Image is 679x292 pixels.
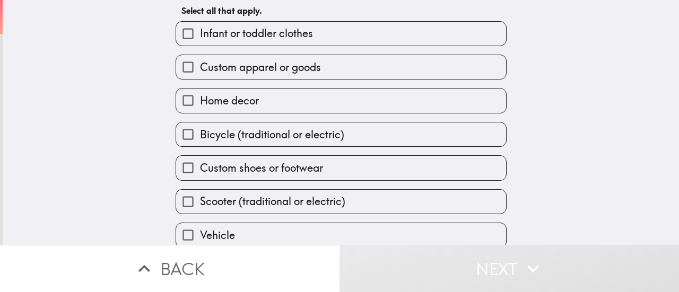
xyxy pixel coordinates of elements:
[200,194,345,209] span: Scooter (traditional or electric)
[176,122,506,146] button: Bicycle (traditional or electric)
[176,190,506,214] button: Scooter (traditional or electric)
[200,26,313,41] span: Infant or toddler clothes
[200,228,235,243] span: Vehicle
[176,223,506,247] button: Vehicle
[200,60,321,75] span: Custom apparel or goods
[181,5,501,16] h6: Select all that apply.
[200,127,344,142] span: Bicycle (traditional or electric)
[176,89,506,112] button: Home decor
[176,156,506,180] button: Custom shoes or footwear
[176,22,506,46] button: Infant or toddler clothes
[200,161,323,175] span: Custom shoes or footwear
[200,93,259,108] span: Home decor
[339,245,679,292] button: Next
[176,55,506,79] button: Custom apparel or goods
